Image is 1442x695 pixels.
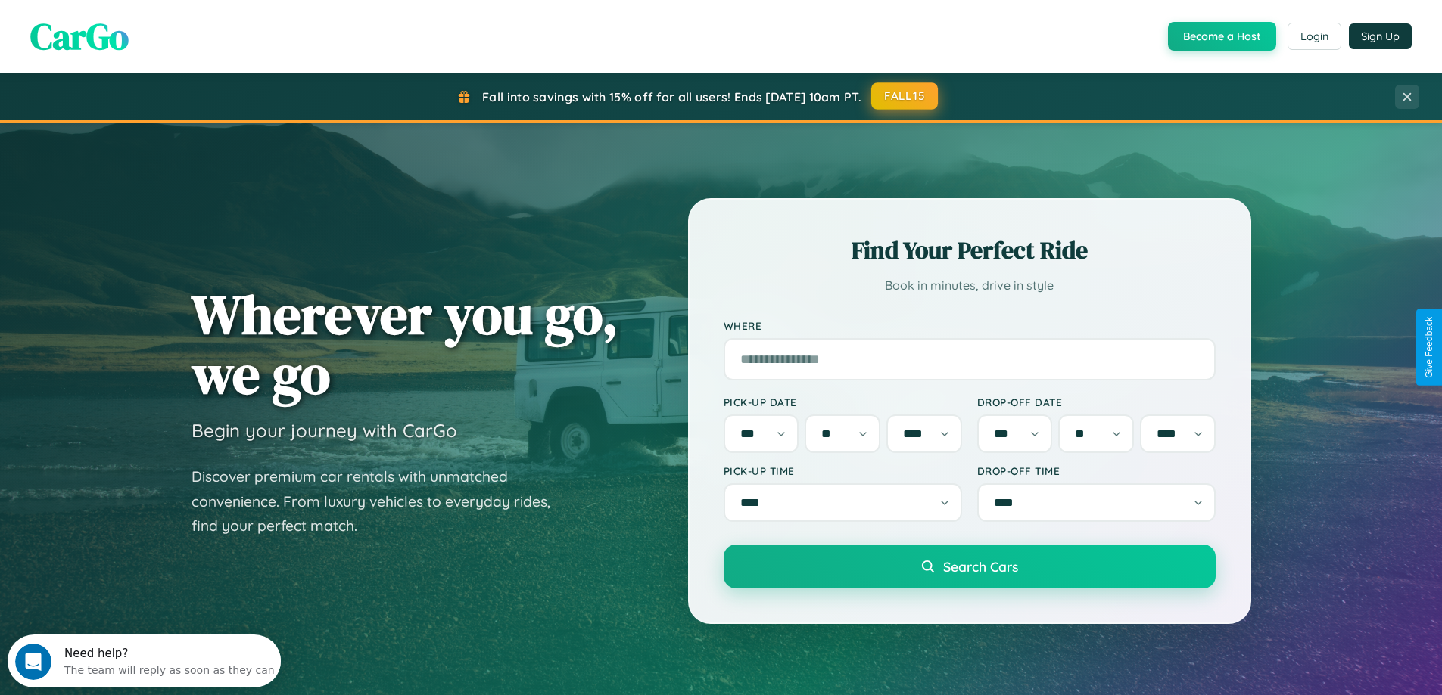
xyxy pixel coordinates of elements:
[1288,23,1341,50] button: Login
[482,89,861,104] span: Fall into savings with 15% off for all users! Ends [DATE] 10am PT.
[724,464,962,477] label: Pick-up Time
[6,6,282,48] div: Open Intercom Messenger
[192,419,457,442] h3: Begin your journey with CarGo
[15,644,51,680] iframe: Intercom live chat
[724,234,1216,267] h2: Find Your Perfect Ride
[192,284,618,404] h1: Wherever you go, we go
[724,319,1216,332] label: Where
[192,464,570,538] p: Discover premium car rentals with unmatched convenience. From luxury vehicles to everyday rides, ...
[724,396,962,408] label: Pick-up Date
[724,545,1216,588] button: Search Cars
[57,25,267,41] div: The team will reply as soon as they can
[977,464,1216,477] label: Drop-off Time
[1168,22,1276,51] button: Become a Host
[1349,23,1412,49] button: Sign Up
[977,396,1216,408] label: Drop-off Date
[943,558,1018,575] span: Search Cars
[8,634,281,687] iframe: Intercom live chat discovery launcher
[30,11,129,61] span: CarGo
[724,275,1216,296] p: Book in minutes, drive in style
[871,82,938,110] button: FALL15
[1424,317,1434,378] div: Give Feedback
[57,13,267,25] div: Need help?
